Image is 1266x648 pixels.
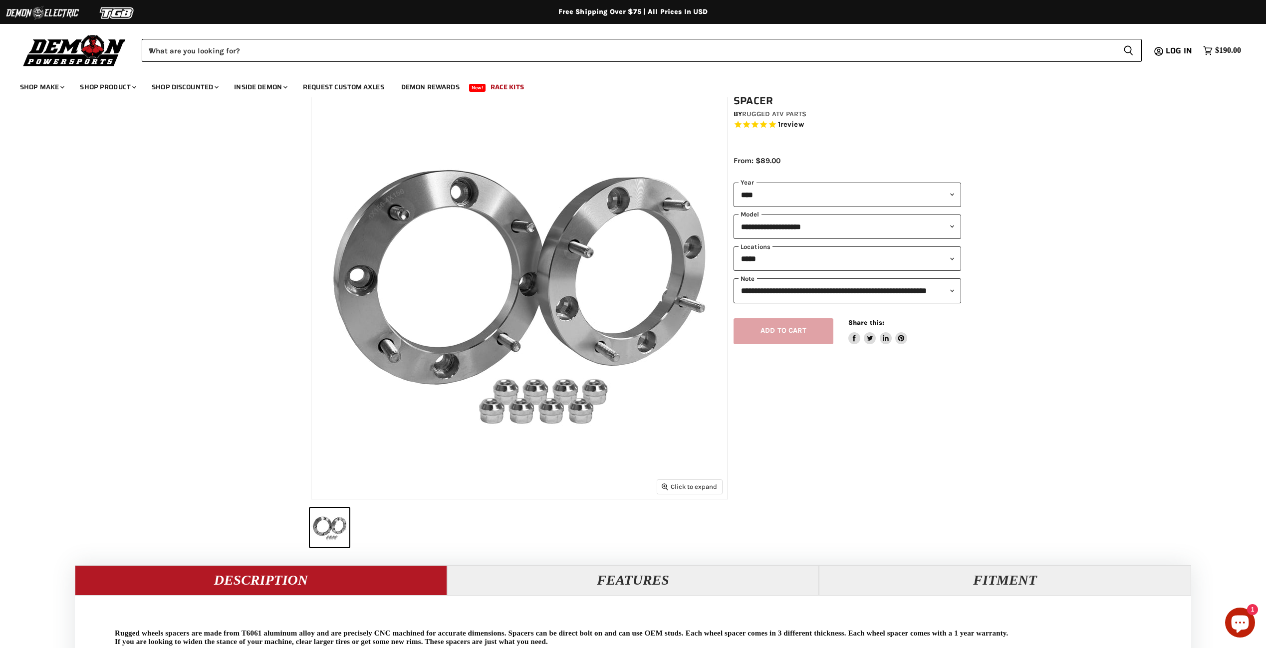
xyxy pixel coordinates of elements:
[734,82,961,107] h1: Kawasaki Mule 4010 Rugged Wheel Spacer
[848,318,908,345] aside: Share this:
[115,629,1009,647] p: Rugged wheels spacers are made from T6061 aluminum alloy and are precisely CNC machined for accur...
[1161,46,1198,55] a: Log in
[144,77,225,97] a: Shop Discounted
[227,77,293,97] a: Inside Demon
[742,110,806,118] a: Rugged ATV Parts
[20,32,129,68] img: Demon Powersports
[1166,44,1192,57] span: Log in
[662,483,717,490] span: Click to expand
[1222,608,1258,640] inbox-online-store-chat: Shopify online store chat
[734,215,961,239] select: modal-name
[142,39,1115,62] input: When autocomplete results are available use up and down arrows to review and enter to select
[5,3,80,22] img: Demon Electric Logo 2
[657,480,722,493] button: Click to expand
[447,565,819,595] button: Features
[734,109,961,120] div: by
[234,7,1032,16] div: Free Shipping Over $75 | All Prices In USD
[12,73,1239,97] ul: Main menu
[734,246,961,271] select: keys
[1115,39,1142,62] button: Search
[394,77,467,97] a: Demon Rewards
[80,3,155,22] img: TGB Logo 2
[1215,46,1241,55] span: $190.00
[483,77,531,97] a: Race Kits
[819,565,1191,595] button: Fitment
[75,565,447,595] button: Description
[12,77,70,97] a: Shop Make
[310,508,349,547] button: Kawasaki Mule 4010 Rugged Wheel Spacer thumbnail
[311,83,728,499] img: Kawasaki Mule 4010 Rugged Wheel Spacer
[72,77,142,97] a: Shop Product
[295,77,392,97] a: Request Custom Axles
[1198,43,1246,58] a: $190.00
[734,278,961,303] select: keys
[780,120,804,129] span: review
[142,39,1142,62] form: Product
[734,156,780,165] span: From: $89.00
[734,183,961,207] select: year
[778,120,804,129] span: 1 reviews
[848,319,884,326] span: Share this:
[469,84,486,92] span: New!
[734,120,961,130] span: Rated 5.0 out of 5 stars 1 reviews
